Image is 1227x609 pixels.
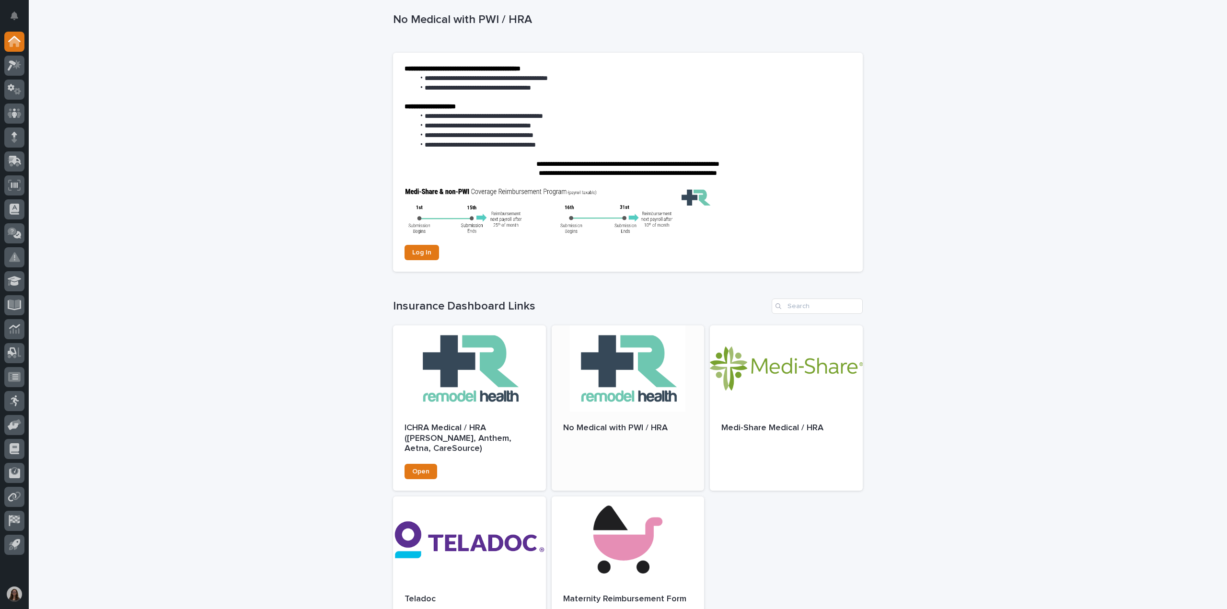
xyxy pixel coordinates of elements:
[563,423,693,434] p: No Medical with PWI / HRA
[4,6,24,26] button: Notifications
[552,325,705,491] a: No Medical with PWI / HRA
[393,325,546,491] a: ICHRA Medical / HRA ([PERSON_NAME], Anthem, Aetna, CareSource)Open
[393,13,859,27] p: No Medical with PWI / HRA
[721,423,851,434] p: Medi-Share Medical / HRA
[772,299,863,314] input: Search
[4,584,24,604] button: users-avatar
[12,11,24,27] div: Notifications
[405,464,437,479] a: Open
[393,299,768,313] h1: Insurance Dashboard Links
[405,245,439,260] a: Log In
[405,423,534,454] p: ICHRA Medical / HRA ([PERSON_NAME], Anthem, Aetna, CareSource)
[412,249,431,256] span: Log In
[412,468,429,475] span: Open
[710,325,863,491] a: Medi-Share Medical / HRA
[563,594,693,605] p: Maternity Reimbursement Form
[405,594,534,605] p: Teladoc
